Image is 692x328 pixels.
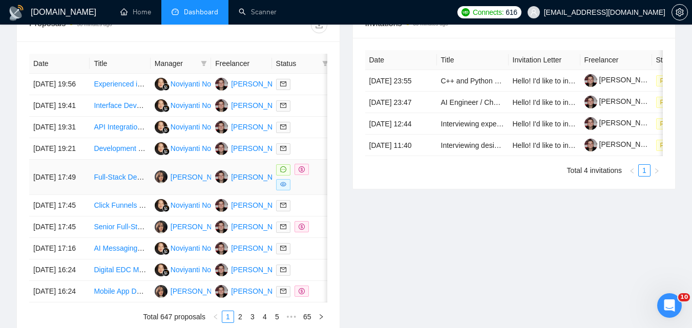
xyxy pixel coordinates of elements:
a: Pending [656,76,691,84]
span: mail [280,288,286,294]
span: mail [280,202,286,208]
img: c1bYBLFISfW-KFu5YnXsqDxdnhJyhFG7WZWQjmw4vq0-YF4TwjoJdqRJKIWeWIjxa9 [584,139,597,151]
td: [DATE] 23:55 [365,70,437,92]
div: [DATE] [8,135,197,149]
img: gigradar-bm.png [162,126,170,134]
div: [PERSON_NAME] [171,171,229,183]
a: 5 [271,311,283,322]
span: eye [280,181,286,187]
td: Development of Competitive Bidding Platform for Watch Dealers [90,138,150,160]
div: [PERSON_NAME] [231,143,290,154]
div: Noviyanti Noviyanti [171,121,232,133]
span: dashboard [172,8,179,15]
a: [PERSON_NAME] [584,76,658,84]
div: Close [180,4,198,23]
textarea: Message… [9,228,196,246]
img: YS [215,199,228,212]
span: filter [320,56,330,71]
a: YS[PERSON_NAME] [215,172,290,181]
img: YS [215,170,228,183]
p: Active in the last 15m [50,13,123,23]
th: Title [90,54,150,74]
a: Experienced iOS Developer for Biometric Data MVP App [94,80,274,88]
th: Title [437,50,509,70]
button: Upload attachment [49,250,57,258]
a: YS[PERSON_NAME] [215,144,290,152]
img: Profile image for Dima [29,6,46,22]
span: Status [276,58,318,69]
span: filter [201,60,207,67]
h1: Dima [50,5,70,13]
img: NN [155,142,167,155]
a: YS[PERSON_NAME] [215,265,290,273]
span: mail [280,124,286,130]
iframe: Intercom live chat [657,293,682,318]
button: Gif picker [32,250,40,258]
a: 3 [247,311,258,322]
img: YS [215,121,228,134]
a: Click Funnels Back-End Logistics [94,201,200,209]
button: Send a message… [176,246,192,262]
a: NNNoviyanti Noviyanti [155,79,232,88]
span: Pending [656,97,687,108]
img: gigradar-bm.png [162,148,170,155]
a: 65 [300,311,314,322]
a: YS[PERSON_NAME] [215,122,290,130]
td: API Integration Specialist for Custom CRM (WhatsApp, Zapier/Make, Translation, E-signature) [90,117,150,138]
td: [DATE] 19:41 [29,95,90,117]
th: Date [365,50,437,70]
th: Freelancer [580,50,652,70]
img: KA [155,221,167,233]
a: NNNoviyanti Noviyanti [155,101,232,109]
li: Total 4 invitations [567,164,622,177]
button: left [626,164,638,177]
time: 36 minutes ago [77,21,112,27]
td: [DATE] 19:31 [29,117,90,138]
img: YS [215,285,228,298]
a: homeHome [120,8,151,16]
td: AI Engineer / Chatbot Consultant for Abacus.AI Integration (Municipality Website Project) [437,92,509,113]
td: Interface Developer for Electronic Health Records (EHR) [90,95,150,117]
span: Pending [656,118,687,129]
li: 3 [246,311,259,323]
span: filter [199,56,209,71]
span: left [629,168,635,174]
span: download [311,21,327,29]
span: mail [280,145,286,151]
div: [PERSON_NAME], доброго ранку!Дякуємо за ваш запит 🙌Підтвердіть, будь ласка, що бажаєте зробити пе... [8,172,168,265]
li: 2 [234,311,246,323]
img: KA [155,170,167,183]
img: NN [155,264,167,276]
div: joined the conversation [64,151,154,160]
a: [PERSON_NAME] [584,97,658,105]
span: Pending [656,75,687,86]
span: Pending [656,140,687,151]
button: Home [160,4,180,24]
li: 1 [222,311,234,323]
a: Interface Developer for Electronic Health Records (EHR) [94,101,274,110]
span: dollar [299,166,305,172]
a: Interviewing experts for our business success platform [441,120,614,128]
div: [PERSON_NAME] [231,264,290,275]
div: Noviyanti Noviyanti [171,143,232,154]
div: Noviyanti Noviyanti [171,264,232,275]
div: [PERSON_NAME] [171,221,229,232]
a: [PERSON_NAME] [584,140,658,148]
img: YS [215,264,228,276]
a: API Integration Specialist for Custom CRM (WhatsApp, Zapier/Make, Translation, E-signature) [94,123,393,131]
span: Connects: [473,7,504,18]
li: Previous Page [626,164,638,177]
button: setting [672,4,688,20]
img: KA [155,285,167,298]
span: 10 [678,293,690,301]
span: setting [672,8,687,16]
a: 1 [222,311,234,322]
li: Previous Page [209,311,222,323]
a: Mobile App Development for iOS & Android with Admin Panel [94,287,288,295]
span: left [213,314,219,320]
img: NN [155,99,167,112]
li: 5 [271,311,283,323]
span: right [654,168,660,174]
a: NNNoviyanti Noviyanti [155,144,232,152]
span: dollar [299,288,305,294]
